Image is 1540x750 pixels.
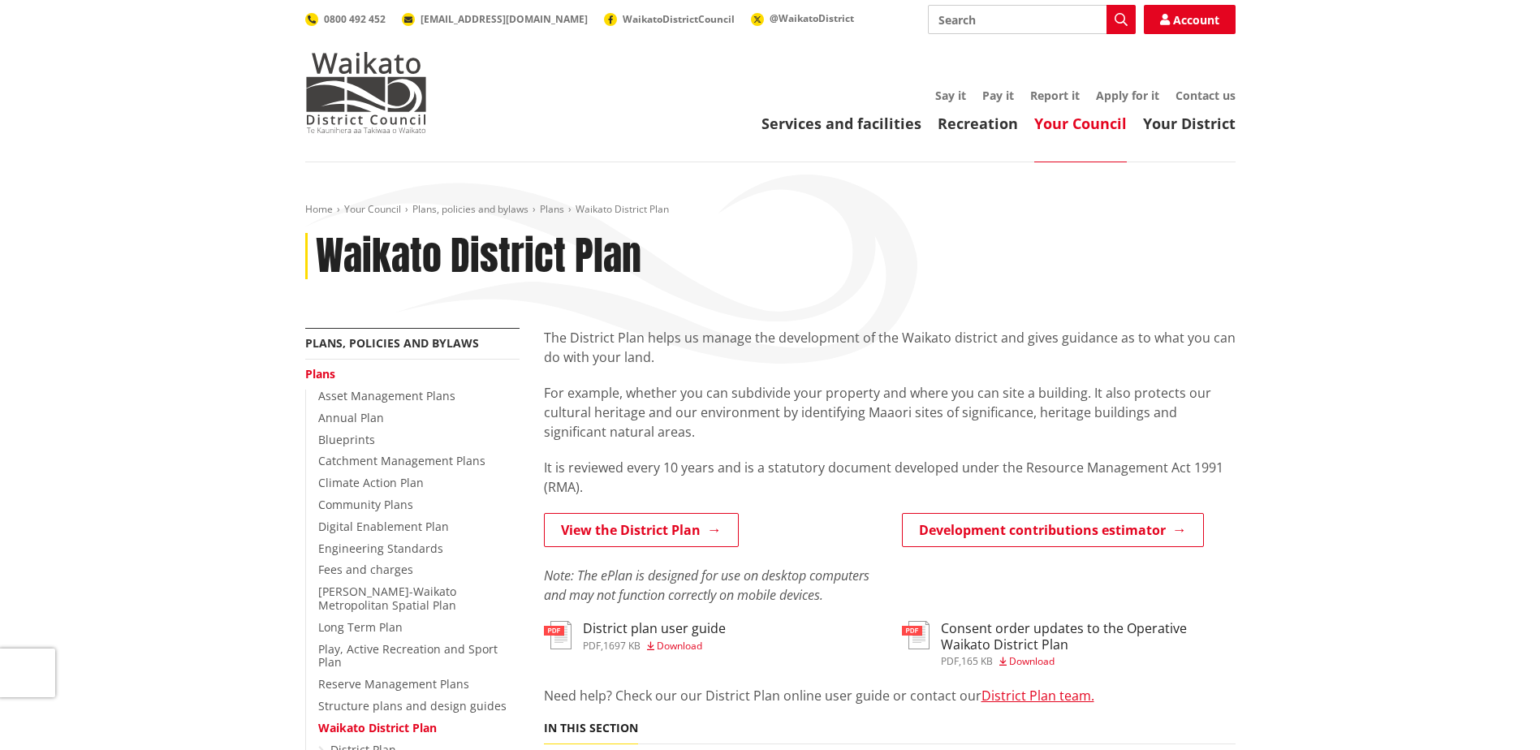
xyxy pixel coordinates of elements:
[544,722,638,735] h5: In this section
[305,335,479,351] a: Plans, policies and bylaws
[603,639,641,653] span: 1697 KB
[761,114,921,133] a: Services and facilities
[928,5,1136,34] input: Search input
[544,383,1236,442] p: For example, whether you can subdivide your property and where you can site a building. It also p...
[318,641,498,670] a: Play, Active Recreation and Sport Plan
[981,687,1094,705] a: District Plan team.
[421,12,588,26] span: [EMAIL_ADDRESS][DOMAIN_NAME]
[544,458,1236,497] p: It is reviewed every 10 years and is a statutory document developed under the Resource Management...
[544,328,1236,367] p: The District Plan helps us manage the development of the Waikato district and gives guidance as t...
[935,88,966,103] a: Say it
[544,621,726,650] a: District plan user guide pdf,1697 KB Download
[941,621,1236,652] h3: Consent order updates to the Operative Waikato District Plan
[305,202,333,216] a: Home
[938,114,1018,133] a: Recreation
[318,453,485,468] a: Catchment Management Plans
[318,720,437,735] a: Waikato District Plan
[318,584,456,613] a: [PERSON_NAME]-Waikato Metropolitan Spatial Plan
[318,519,449,534] a: Digital Enablement Plan
[1009,654,1055,668] span: Download
[1096,88,1159,103] a: Apply for it
[1034,114,1127,133] a: Your Council
[1143,114,1236,133] a: Your District
[961,654,993,668] span: 165 KB
[1144,5,1236,34] a: Account
[402,12,588,26] a: [EMAIL_ADDRESS][DOMAIN_NAME]
[604,12,735,26] a: WaikatoDistrictCouncil
[318,698,507,713] a: Structure plans and design guides
[576,202,669,216] span: Waikato District Plan
[623,12,735,26] span: WaikatoDistrictCouncil
[305,12,386,26] a: 0800 492 452
[305,366,335,381] a: Plans
[902,621,1236,666] a: Consent order updates to the Operative Waikato District Plan pdf,165 KB Download
[583,641,726,651] div: ,
[544,686,1236,705] p: Need help? Check our our District Plan online user guide or contact our
[941,657,1236,666] div: ,
[544,513,739,547] a: View the District Plan
[324,12,386,26] span: 0800 492 452
[1030,88,1080,103] a: Report it
[544,621,572,649] img: document-pdf.svg
[982,88,1014,103] a: Pay it
[318,475,424,490] a: Climate Action Plan
[770,11,854,25] span: @WaikatoDistrict
[305,52,427,133] img: Waikato District Council - Te Kaunihera aa Takiwaa o Waikato
[318,410,384,425] a: Annual Plan
[318,497,413,512] a: Community Plans
[751,11,854,25] a: @WaikatoDistrict
[344,202,401,216] a: Your Council
[902,621,930,649] img: document-pdf.svg
[902,513,1204,547] a: Development contributions estimator
[540,202,564,216] a: Plans
[305,203,1236,217] nav: breadcrumb
[318,388,455,403] a: Asset Management Plans
[318,619,403,635] a: Long Term Plan
[318,676,469,692] a: Reserve Management Plans
[1175,88,1236,103] a: Contact us
[318,562,413,577] a: Fees and charges
[316,233,641,280] h1: Waikato District Plan
[318,432,375,447] a: Blueprints
[412,202,528,216] a: Plans, policies and bylaws
[544,567,869,604] em: Note: The ePlan is designed for use on desktop computers and may not function correctly on mobile...
[318,541,443,556] a: Engineering Standards
[657,639,702,653] span: Download
[583,621,726,636] h3: District plan user guide
[941,654,959,668] span: pdf
[583,639,601,653] span: pdf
